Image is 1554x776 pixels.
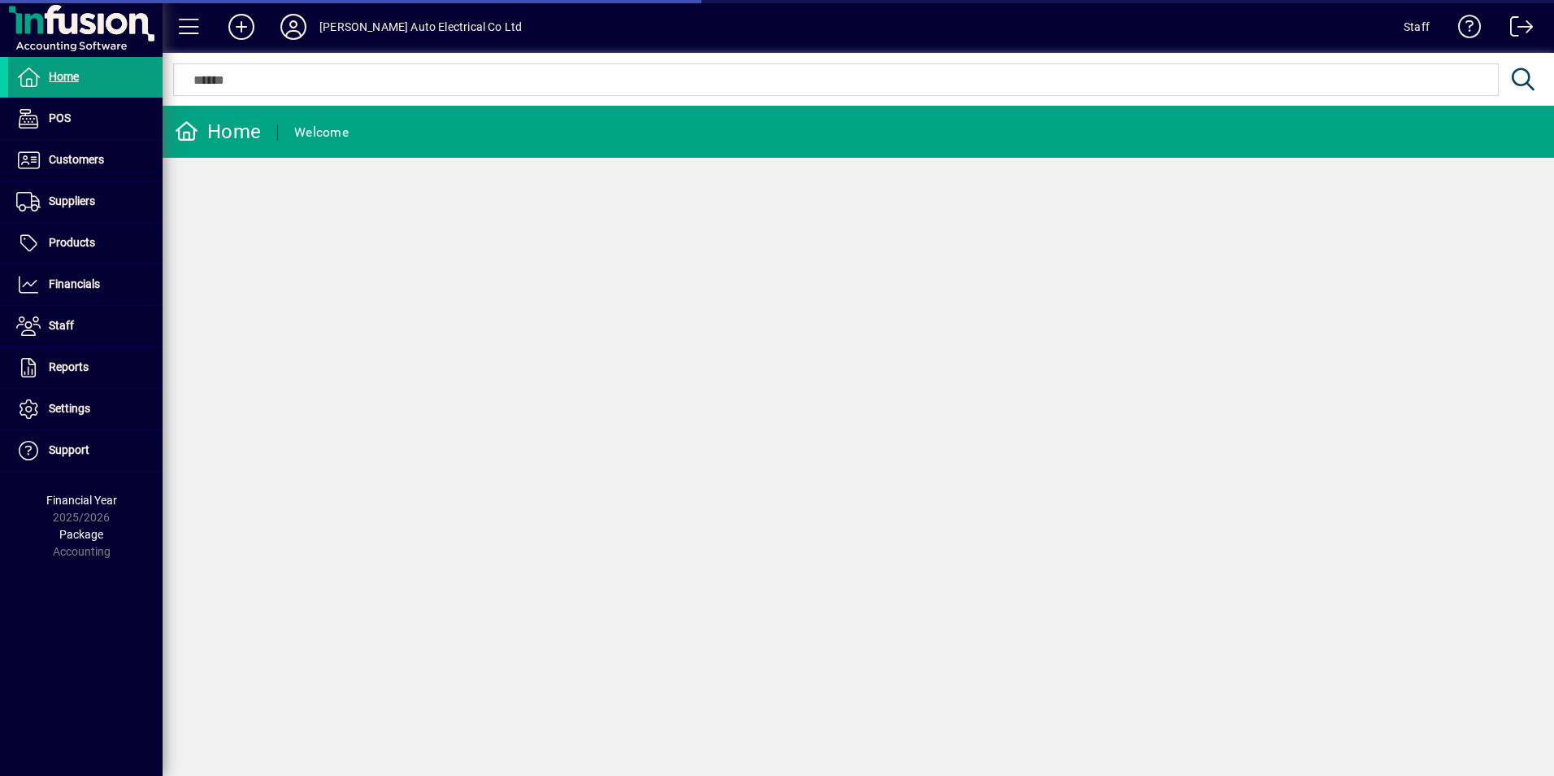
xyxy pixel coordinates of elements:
[49,153,104,166] span: Customers
[175,119,261,145] div: Home
[294,120,349,146] div: Welcome
[49,443,89,456] span: Support
[49,277,100,290] span: Financials
[8,306,163,347] a: Staff
[319,14,522,40] div: [PERSON_NAME] Auto Electrical Co Ltd
[8,140,163,181] a: Customers
[8,181,163,222] a: Suppliers
[49,402,90,415] span: Settings
[8,430,163,471] a: Support
[1404,14,1430,40] div: Staff
[8,347,163,388] a: Reports
[267,12,319,41] button: Profile
[215,12,267,41] button: Add
[46,494,117,507] span: Financial Year
[49,111,71,124] span: POS
[1446,3,1482,56] a: Knowledge Base
[49,360,89,373] span: Reports
[49,194,95,207] span: Suppliers
[8,98,163,139] a: POS
[59,528,103,541] span: Package
[8,223,163,264] a: Products
[1498,3,1534,56] a: Logout
[8,389,163,429] a: Settings
[49,236,95,249] span: Products
[49,70,79,83] span: Home
[8,264,163,305] a: Financials
[49,319,74,332] span: Staff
